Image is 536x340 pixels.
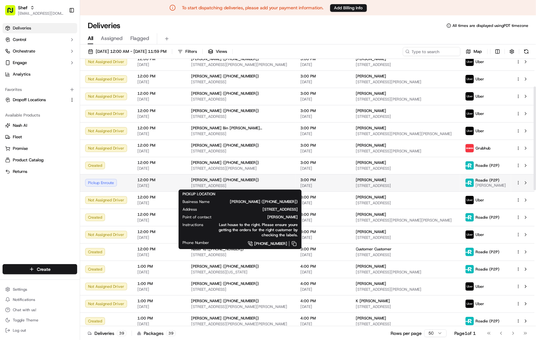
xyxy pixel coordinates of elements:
button: Product Catalog [3,155,77,165]
span: Shef Support [20,99,45,104]
span: Orchestrate [13,48,35,54]
button: See all [99,82,117,90]
span: [DATE] [301,287,346,292]
div: Past conversations [6,83,43,88]
span: Promise [13,146,28,151]
img: uber-new-logo.jpeg [466,196,474,204]
span: [PERSON_NAME] ([PHONE_NUMBER]) [191,264,259,269]
span: Nash AI [13,123,27,128]
img: uber-new-logo.jpeg [466,282,474,291]
button: Orchestrate [3,46,77,56]
span: Roadie (P2P) [475,319,499,324]
a: Powered byPylon [45,141,77,146]
span: 12:00 PM [137,125,181,131]
p: Rows per page [391,330,422,336]
span: [PERSON_NAME] [356,316,386,321]
span: Grubhub [475,146,491,151]
span: [DATE] 12:00 AM - [DATE] 11:59 PM [96,49,166,54]
span: [DATE] [301,183,346,188]
span: 12:00 PM [137,177,181,182]
button: Fleet [3,132,77,142]
span: [STREET_ADDRESS] [356,252,455,257]
span: All times are displayed using PDT timezone [452,23,528,28]
span: Filters [185,49,197,54]
span: [DATE] [301,149,346,154]
a: 📗Knowledge Base [4,123,52,135]
a: Nash AI [5,123,75,128]
a: Dropoff Locations [5,97,67,103]
span: [DATE] [137,252,181,257]
span: [PHONE_NUMBER] [254,241,287,246]
span: 4:00 PM [301,281,346,286]
button: Nash AI [3,120,77,131]
span: [STREET_ADDRESS][PERSON_NAME][PERSON_NAME] [356,218,455,223]
span: [DATE] [137,218,181,223]
span: Log out [13,328,26,333]
span: Control [13,37,26,43]
button: Start new chat [109,63,117,71]
span: Toggle Theme [13,318,38,323]
div: 📗 [6,126,12,132]
span: 4:00 PM [301,298,346,304]
span: [PERSON_NAME] [222,215,298,220]
img: Shef Support [6,93,17,103]
div: 39 [117,330,126,336]
span: Uber [475,77,484,82]
span: [STREET_ADDRESS][PERSON_NAME] [356,79,455,85]
span: Chat with us! [13,307,36,312]
button: Toggle Theme [3,316,77,325]
a: Add Billing Info [330,4,367,12]
span: [DATE] [137,304,181,309]
span: [PERSON_NAME] ([PHONE_NUMBER]) [191,177,259,182]
span: [STREET_ADDRESS] [356,114,455,119]
span: Roadie (P2P) [475,267,499,272]
span: [DATE] [137,287,181,292]
span: Pylon [64,142,77,146]
span: Engage [13,60,27,66]
span: [PERSON_NAME] ([PHONE_NUMBER]) [191,91,259,96]
div: Page 1 of 1 [454,330,476,336]
span: [STREET_ADDRESS] [356,235,455,240]
span: All [88,35,93,42]
span: K [PERSON_NAME] [356,298,390,304]
span: Instructions [183,222,203,227]
a: Returns [5,169,75,174]
span: 12:00 PM [137,229,181,234]
span: [STREET_ADDRESS] [356,321,455,327]
span: [DATE] [137,149,181,154]
span: [DATE] [301,218,346,223]
span: 3:00 PM [301,212,346,217]
button: Returns [3,166,77,177]
span: 3:00 PM [301,229,346,234]
a: Deliveries [3,23,77,33]
p: Welcome 👋 [6,26,117,36]
a: [PHONE_NUMBER] [219,240,298,247]
img: roadie-logo-v2.jpg [466,265,474,273]
span: [DATE] [301,200,346,206]
span: Views [216,49,227,54]
img: uber-new-logo.jpeg [466,231,474,239]
span: [DATE] [301,270,346,275]
span: Phone Number [183,240,209,245]
span: [DATE] [137,79,181,85]
span: [STREET_ADDRESS] [191,252,290,257]
span: 12:00 PM [137,74,181,79]
span: 3:00 PM [301,195,346,200]
a: Product Catalog [5,157,75,163]
a: Analytics [3,69,77,79]
input: Type to search [403,47,460,56]
span: [STREET_ADDRESS][PERSON_NAME] [191,166,290,171]
span: Address [183,207,197,212]
span: [PERSON_NAME] [356,143,386,148]
span: 3:00 PM [301,247,346,252]
span: Analytics [13,71,30,77]
span: Last house to the right. Please ensure youre getting the orders for the right customer by checkin... [214,222,298,238]
button: Shef [18,4,28,11]
span: [STREET_ADDRESS] [191,79,290,85]
span: [PERSON_NAME] [356,74,386,79]
img: 1736555255976-a54dd68f-1ca7-489b-9aae-adbdc363a1c4 [6,61,18,73]
span: Knowledge Base [13,126,49,132]
h1: Deliveries [88,20,120,31]
span: [STREET_ADDRESS] [191,131,290,136]
img: uber-new-logo.jpeg [466,58,474,66]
